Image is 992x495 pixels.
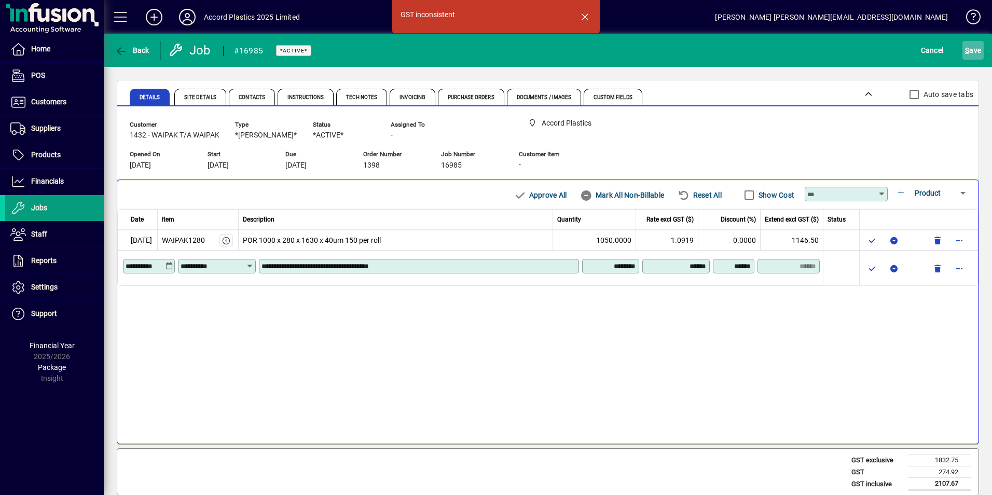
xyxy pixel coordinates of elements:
span: 16985 [441,161,462,170]
span: Discount (%) [721,215,756,224]
span: Home [31,45,50,53]
span: Purchase Orders [448,95,494,100]
span: Product [915,189,941,197]
div: [PERSON_NAME] [PERSON_NAME][EMAIL_ADDRESS][DOMAIN_NAME] [715,9,948,25]
button: Mark All Non-Billable [576,186,668,204]
button: Reset All [673,186,726,204]
span: Customer [130,121,219,128]
span: - [519,161,521,169]
td: [DATE] [117,230,158,251]
span: - [391,131,393,140]
span: 1432 - WAIPAK T/A WAIPAK [130,131,219,140]
label: Auto save tabs [921,89,974,100]
span: POS [31,71,45,79]
span: 1398 [363,161,380,170]
span: Products [31,150,61,159]
span: Opened On [130,151,192,158]
a: Staff [5,222,104,247]
span: Approve All [514,187,567,203]
a: Settings [5,274,104,300]
span: Extend excl GST ($) [765,215,819,224]
button: Back [112,41,152,60]
span: Support [31,309,57,318]
td: 2107.67 [908,478,971,490]
div: Accord Plastics 2025 Limited [204,9,300,25]
span: Contacts [239,95,265,100]
span: Start [208,151,270,158]
span: Reset All [678,187,722,203]
a: Suppliers [5,116,104,142]
span: Tech Notes [346,95,377,100]
span: Custom Fields [594,95,632,100]
span: Date [131,215,144,224]
span: Cancel [921,42,944,59]
span: Order Number [363,151,425,158]
span: Instructions [287,95,324,100]
a: Reports [5,248,104,274]
td: GST [846,466,908,478]
button: Approve All [509,186,571,204]
td: 0.0000 [698,230,761,251]
span: Description [243,215,274,224]
td: 1146.50 [761,230,823,251]
span: Financial Year [30,341,75,350]
button: More options [951,260,968,277]
td: 274.92 [908,466,971,478]
span: Job Number [441,151,503,158]
span: Financials [31,177,64,185]
span: Type [235,121,297,128]
span: Details [140,95,160,100]
button: Cancel [918,41,946,60]
td: POR 1000 x 280 x 1630 x 40um 150 per roll [239,230,554,251]
a: Home [5,36,104,62]
a: Knowledge Base [958,2,979,36]
div: Job [169,42,213,59]
a: POS [5,63,104,89]
td: GST exclusive [846,455,908,466]
td: 1832.75 [908,455,971,466]
a: Financials [5,169,104,195]
span: Accord Plastics [524,117,596,130]
button: Profile [171,8,204,26]
span: [DATE] [208,161,229,170]
app-page-header-button: Back [104,41,161,60]
span: Item [162,215,174,224]
span: Status [828,215,846,224]
div: #16985 [234,43,264,59]
span: Settings [31,283,58,291]
span: [DATE] [130,161,151,170]
span: Customer Item [519,151,585,158]
button: Save [962,41,984,60]
span: Quantity [557,215,581,224]
span: S [965,46,969,54]
button: Add [137,8,171,26]
span: Invoicing [399,95,425,100]
div: WAIPAK1280 [162,235,205,246]
span: Jobs [31,203,47,212]
span: Due [285,151,348,158]
span: Staff [31,230,47,238]
span: Site Details [184,95,216,100]
span: Mark All Non-Billable [580,187,664,203]
span: Assigned To [391,121,453,128]
a: Products [5,142,104,168]
span: Status [313,121,375,128]
span: Accord Plastics [542,118,591,129]
button: More options [951,232,968,249]
td: GST inclusive [846,478,908,490]
span: Back [115,46,149,54]
span: Documents / Images [517,95,572,100]
span: [DATE] [285,161,307,170]
span: *[PERSON_NAME]* [235,131,297,140]
td: 1.0919 [636,230,698,251]
span: Package [38,363,66,372]
span: Suppliers [31,124,61,132]
a: Support [5,301,104,327]
label: Show Cost [756,190,794,200]
span: Customers [31,98,66,106]
span: Rate excl GST ($) [646,215,694,224]
span: Reports [31,256,57,265]
span: 1050.0000 [596,235,631,246]
a: Customers [5,89,104,115]
span: ave [965,42,981,59]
